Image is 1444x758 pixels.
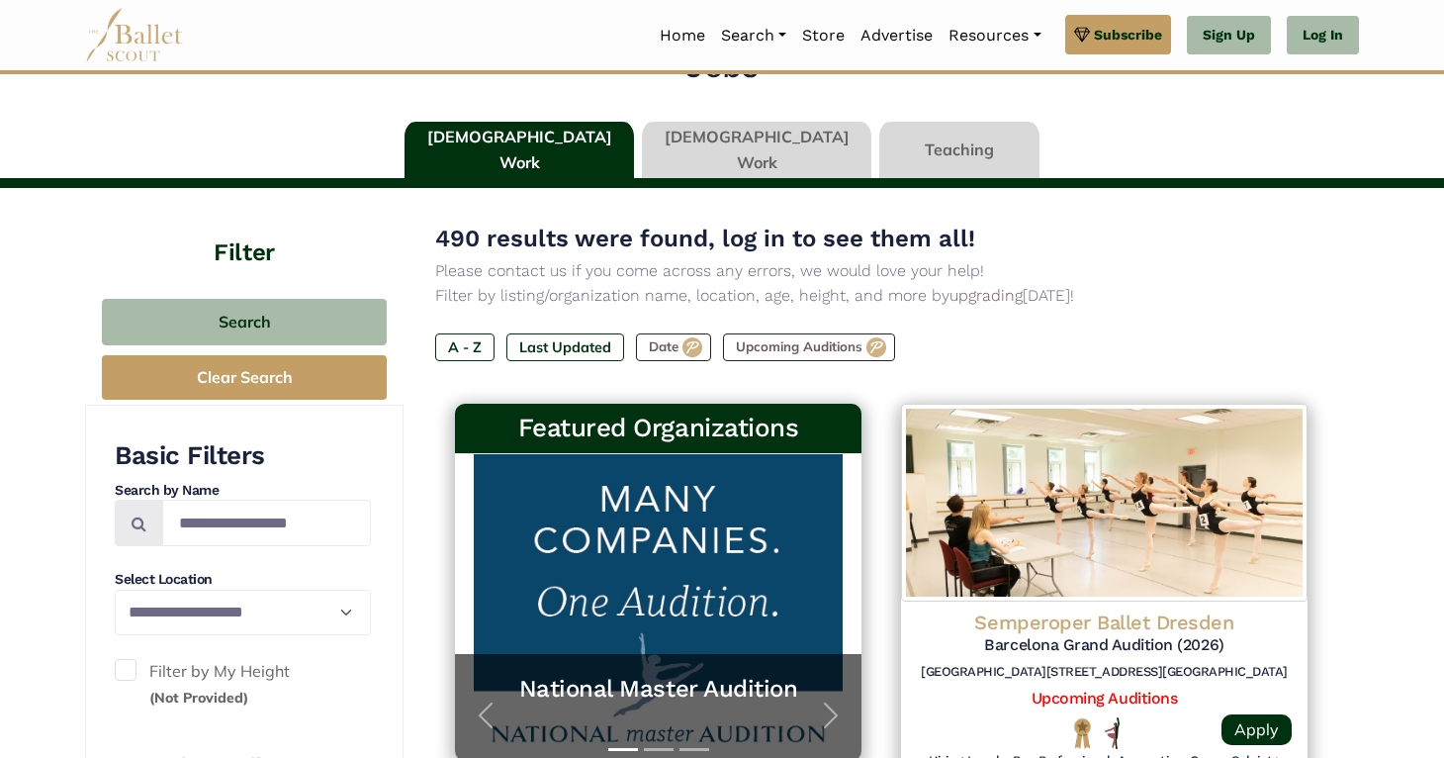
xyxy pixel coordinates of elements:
a: National Master Audition [475,674,842,705]
h4: Select Location [115,570,371,590]
button: Search [102,299,387,345]
label: Filter by My Height [115,659,371,710]
a: upgrading [949,286,1023,305]
a: Store [794,15,853,56]
small: (Not Provided) [149,689,248,707]
a: Advertise [853,15,941,56]
h3: Basic Filters [115,439,371,473]
img: All [1105,717,1120,749]
label: Date [636,333,711,361]
a: Log In [1287,16,1359,55]
h4: Search by Name [115,481,371,501]
li: [DEMOGRAPHIC_DATA] Work [638,122,875,179]
a: Subscribe [1065,15,1171,54]
input: Search by names... [162,500,371,546]
label: A - Z [435,333,495,361]
h4: Semperoper Ballet Dresden [917,610,1292,635]
h3: Featured Organizations [471,412,846,445]
span: 490 results were found, log in to see them all! [435,225,975,252]
img: National [1070,717,1095,748]
label: Last Updated [506,333,624,361]
p: Please contact us if you come across any errors, we would love your help! [435,258,1327,284]
label: Upcoming Auditions [723,333,895,361]
button: Clear Search [102,355,387,400]
a: Home [652,15,713,56]
span: Subscribe [1094,24,1162,46]
h6: [GEOGRAPHIC_DATA][STREET_ADDRESS][GEOGRAPHIC_DATA] [917,664,1292,681]
li: [DEMOGRAPHIC_DATA] Work [401,122,638,179]
h4: Filter [85,188,404,269]
h5: Barcelona Grand Audition (2026) [917,635,1292,656]
img: Logo [901,404,1308,602]
p: Filter by listing/organization name, location, age, height, and more by [DATE]! [435,283,1327,309]
a: Resources [941,15,1048,56]
a: Upcoming Auditions [1032,689,1177,708]
li: Teaching [875,122,1043,179]
img: gem.svg [1074,24,1090,46]
a: Apply [1221,714,1292,745]
a: Sign Up [1187,16,1271,55]
a: Search [713,15,794,56]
